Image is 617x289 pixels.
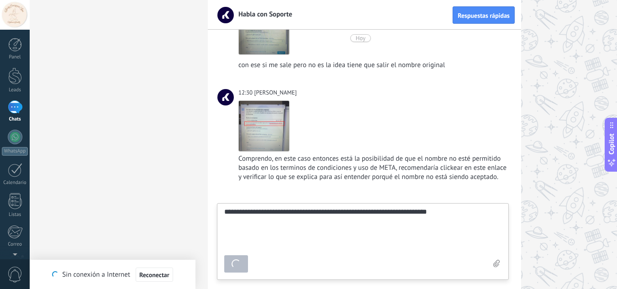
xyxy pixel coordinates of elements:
[239,101,289,151] img: af989512-d784-48cb-b28e-16e1e51a3fa9
[52,267,173,282] div: Sin conexión a Internet
[238,88,254,97] div: 12:30
[2,116,28,122] div: Chats
[2,180,28,186] div: Calendario
[139,272,169,278] span: Reconectar
[233,10,292,19] span: Habla con Soporte
[2,242,28,247] div: Correo
[2,212,28,218] div: Listas
[2,147,28,156] div: WhatsApp
[453,6,515,24] button: Respuestas rápidas
[607,133,616,154] span: Copilot
[254,89,296,96] span: Manuel O.
[458,12,510,19] span: Respuestas rápidas
[136,268,173,282] button: Reconectar
[356,34,366,42] div: Hoy
[238,154,507,182] div: Comprendo, en este caso entonces está la posibilidad de que el nombre no esté permitido basado en...
[2,54,28,60] div: Panel
[2,87,28,93] div: Leads
[238,61,507,70] div: con ese si me sale pero no es la idea tiene que salir el nombre original
[217,89,234,105] span: Manuel O.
